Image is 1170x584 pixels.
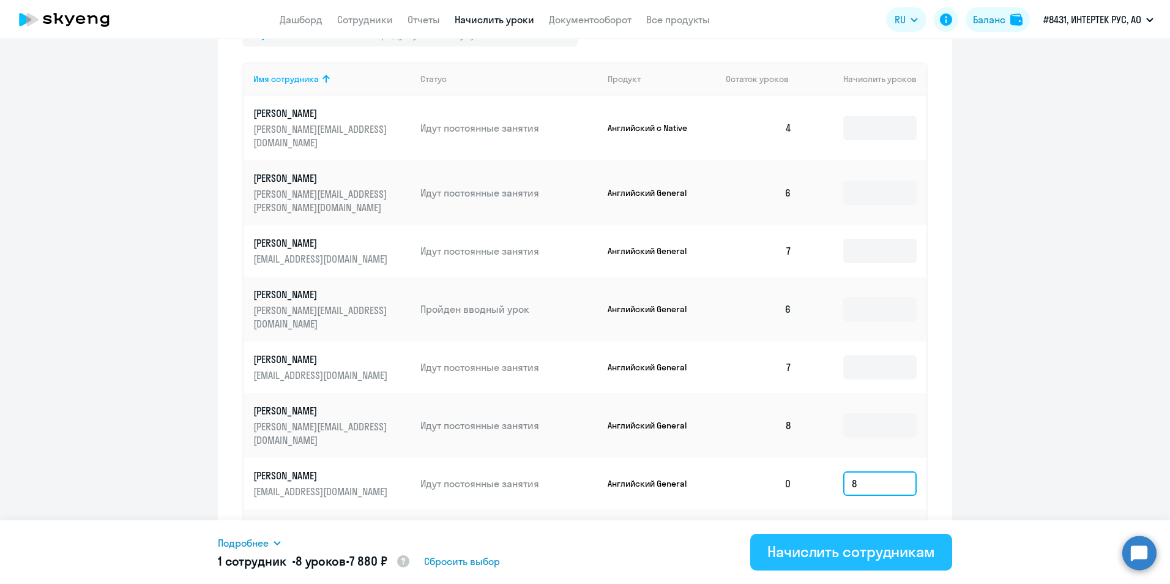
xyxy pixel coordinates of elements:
[253,420,390,447] p: [PERSON_NAME][EMAIL_ADDRESS][DOMAIN_NAME]
[886,7,926,32] button: RU
[716,393,802,458] td: 8
[253,353,411,382] a: [PERSON_NAME][EMAIL_ADDRESS][DOMAIN_NAME]
[420,361,598,374] p: Идут постоянные занятия
[420,73,447,84] div: Статус
[1037,5,1160,34] button: #8431, ИНТЕРТЕК РУС, АО
[1043,12,1141,27] p: #8431, ИНТЕРТЕК РУС, АО
[218,536,269,550] span: Подробнее
[253,288,411,331] a: [PERSON_NAME][PERSON_NAME][EMAIL_ADDRESS][DOMAIN_NAME]
[549,13,632,26] a: Документооборот
[726,73,789,84] span: Остаток уроков
[253,107,390,120] p: [PERSON_NAME]
[608,122,699,133] p: Английский с Native
[726,73,802,84] div: Остаток уроков
[608,245,699,256] p: Английский General
[608,420,699,431] p: Английский General
[716,160,802,225] td: 6
[420,121,598,135] p: Идут постоянные занятия
[253,171,390,185] p: [PERSON_NAME]
[253,122,390,149] p: [PERSON_NAME][EMAIL_ADDRESS][DOMAIN_NAME]
[280,13,322,26] a: Дашборд
[253,107,411,149] a: [PERSON_NAME][PERSON_NAME][EMAIL_ADDRESS][DOMAIN_NAME]
[253,369,390,382] p: [EMAIL_ADDRESS][DOMAIN_NAME]
[253,236,390,250] p: [PERSON_NAME]
[253,73,411,84] div: Имя сотрудника
[608,73,641,84] div: Продукт
[1010,13,1023,26] img: balance
[895,12,906,27] span: RU
[253,304,390,331] p: [PERSON_NAME][EMAIL_ADDRESS][DOMAIN_NAME]
[253,288,390,301] p: [PERSON_NAME]
[253,404,411,447] a: [PERSON_NAME][PERSON_NAME][EMAIL_ADDRESS][DOMAIN_NAME]
[767,542,935,561] div: Начислить сотрудникам
[716,509,802,574] td: 3
[716,277,802,342] td: 6
[646,13,710,26] a: Все продукты
[716,95,802,160] td: 4
[420,419,598,432] p: Идут постоянные занятия
[802,62,926,95] th: Начислить уроков
[253,485,390,498] p: [EMAIL_ADDRESS][DOMAIN_NAME]
[253,353,390,366] p: [PERSON_NAME]
[253,236,411,266] a: [PERSON_NAME][EMAIL_ADDRESS][DOMAIN_NAME]
[455,13,534,26] a: Начислить уроки
[716,225,802,277] td: 7
[296,553,346,569] span: 8 уроков
[253,469,411,498] a: [PERSON_NAME][EMAIL_ADDRESS][DOMAIN_NAME]
[608,73,717,84] div: Продукт
[253,252,390,266] p: [EMAIL_ADDRESS][DOMAIN_NAME]
[420,477,598,490] p: Идут постоянные занятия
[253,469,390,482] p: [PERSON_NAME]
[253,404,390,417] p: [PERSON_NAME]
[218,553,411,571] h5: 1 сотрудник • •
[337,13,393,26] a: Сотрудники
[420,73,598,84] div: Статус
[420,186,598,200] p: Идут постоянные занятия
[608,187,699,198] p: Английский General
[420,244,598,258] p: Идут постоянные занятия
[349,553,387,569] span: 7 880 ₽
[408,13,440,26] a: Отчеты
[966,7,1030,32] button: Балансbalance
[420,302,598,316] p: Пройден вводный урок
[608,304,699,315] p: Английский General
[608,362,699,373] p: Английский General
[750,534,952,571] button: Начислить сотрудникам
[973,12,1005,27] div: Баланс
[253,187,390,214] p: [PERSON_NAME][EMAIL_ADDRESS][PERSON_NAME][DOMAIN_NAME]
[424,554,500,569] span: Сбросить выбор
[608,478,699,489] p: Английский General
[253,171,411,214] a: [PERSON_NAME][PERSON_NAME][EMAIL_ADDRESS][PERSON_NAME][DOMAIN_NAME]
[716,342,802,393] td: 7
[716,458,802,509] td: 0
[253,73,319,84] div: Имя сотрудника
